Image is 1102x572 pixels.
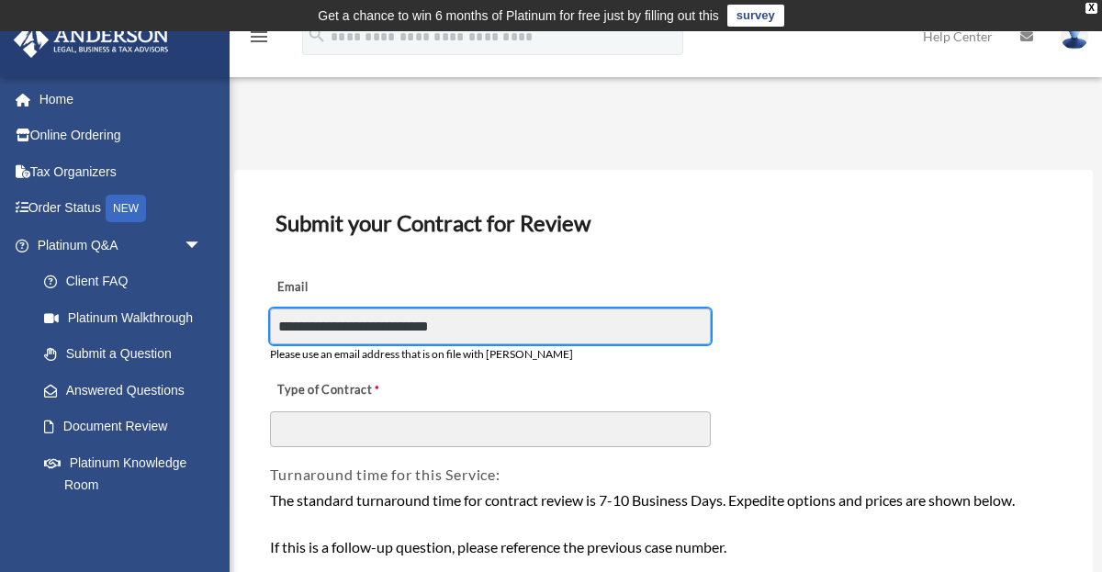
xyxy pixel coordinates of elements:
[270,275,454,300] label: Email
[248,26,270,48] i: menu
[270,465,500,483] span: Turnaround time for this Service:
[1085,3,1097,14] div: close
[13,118,230,154] a: Online Ordering
[270,377,454,403] label: Type of Contract
[13,81,230,118] a: Home
[13,153,230,190] a: Tax Organizers
[26,444,230,503] a: Platinum Knowledge Room
[268,204,1058,242] h3: Submit your Contract for Review
[1061,23,1088,50] img: User Pic
[26,264,230,300] a: Client FAQ
[106,195,146,222] div: NEW
[26,299,230,336] a: Platinum Walkthrough
[270,347,573,361] span: Please use an email address that is on file with [PERSON_NAME]
[318,5,719,27] div: Get a chance to win 6 months of Platinum for free just by filling out this
[26,409,220,445] a: Document Review
[13,227,230,264] a: Platinum Q&Aarrow_drop_down
[184,227,220,264] span: arrow_drop_down
[26,372,230,409] a: Answered Questions
[727,5,784,27] a: survey
[8,22,174,58] img: Anderson Advisors Platinum Portal
[26,336,230,373] a: Submit a Question
[13,190,230,228] a: Order StatusNEW
[248,32,270,48] a: menu
[307,25,327,45] i: search
[26,503,230,562] a: Tax & Bookkeeping Packages
[270,488,1056,559] div: The standard turnaround time for contract review is 7-10 Business Days. Expedite options and pric...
